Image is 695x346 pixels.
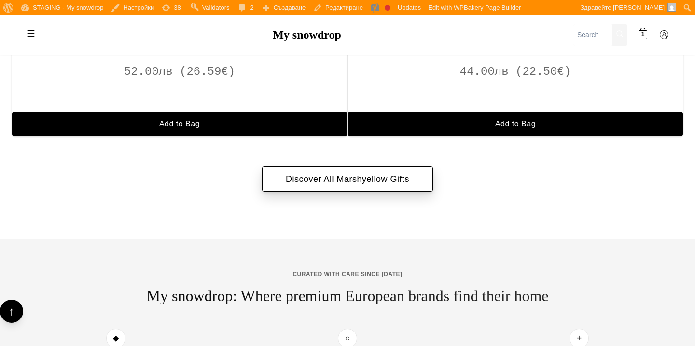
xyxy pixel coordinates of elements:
[186,65,228,78] span: 26.59
[180,65,235,78] span: ( )
[12,112,347,136] button: Add to Bag
[573,24,612,46] input: Search
[262,166,433,192] a: Discover All Marshyellow Gifts
[12,270,683,279] span: CURATED WITH CARE SINCE [DATE]
[124,65,173,78] span: 52.00
[159,65,173,78] span: лв
[348,112,683,136] button: Add to Bag
[495,65,509,78] span: лв
[21,24,41,43] label: Toggle mobile menu
[221,65,228,78] span: €
[522,65,564,78] span: 22.50
[12,287,683,305] h2: My snowdrop: Where premium European brands find their home
[273,28,341,41] a: My snowdrop
[557,65,564,78] span: €
[385,5,390,11] div: Focus keyphrase not set
[460,65,509,78] span: 44.00
[641,30,645,40] span: 1
[515,65,571,78] span: ( )
[633,25,653,44] a: 1
[613,4,665,11] span: [PERSON_NAME]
